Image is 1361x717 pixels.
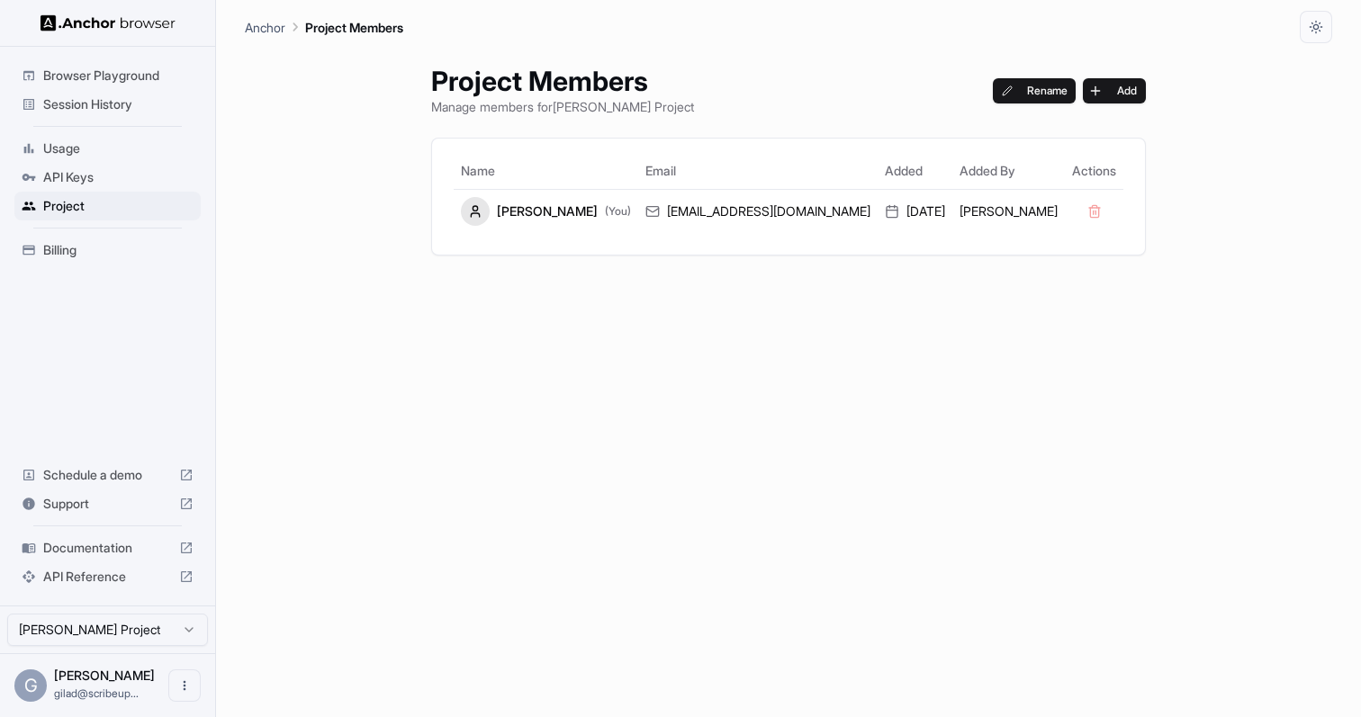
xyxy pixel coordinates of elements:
[43,241,194,259] span: Billing
[43,67,194,85] span: Browser Playground
[245,18,285,37] p: Anchor
[14,669,47,702] div: G
[14,134,201,163] div: Usage
[245,17,403,37] nav: breadcrumb
[952,189,1065,233] td: [PERSON_NAME]
[638,153,878,189] th: Email
[14,61,201,90] div: Browser Playground
[43,139,194,157] span: Usage
[431,97,694,116] p: Manage members for [PERSON_NAME] Project
[1083,78,1146,103] button: Add
[993,78,1077,103] button: Rename
[14,461,201,489] div: Schedule a demo
[43,495,172,513] span: Support
[431,65,694,97] h1: Project Members
[1065,153,1123,189] th: Actions
[43,568,172,586] span: API Reference
[454,153,638,189] th: Name
[14,562,201,591] div: API Reference
[878,153,952,189] th: Added
[43,95,194,113] span: Session History
[43,168,194,186] span: API Keys
[41,14,176,31] img: Anchor Logo
[54,686,139,700] span: gilad@scribeup.io
[605,204,631,219] span: (You)
[14,163,201,192] div: API Keys
[168,669,201,702] button: Open menu
[305,18,403,37] p: Project Members
[54,668,155,683] span: Gilad Spitzer
[43,539,172,557] span: Documentation
[43,197,194,215] span: Project
[14,533,201,562] div: Documentation
[14,90,201,119] div: Session History
[14,489,201,518] div: Support
[14,192,201,220] div: Project
[885,202,945,220] div: [DATE]
[952,153,1065,189] th: Added By
[14,236,201,264] div: Billing
[645,202,870,220] div: [EMAIL_ADDRESS][DOMAIN_NAME]
[43,466,172,484] span: Schedule a demo
[461,197,631,226] div: [PERSON_NAME]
